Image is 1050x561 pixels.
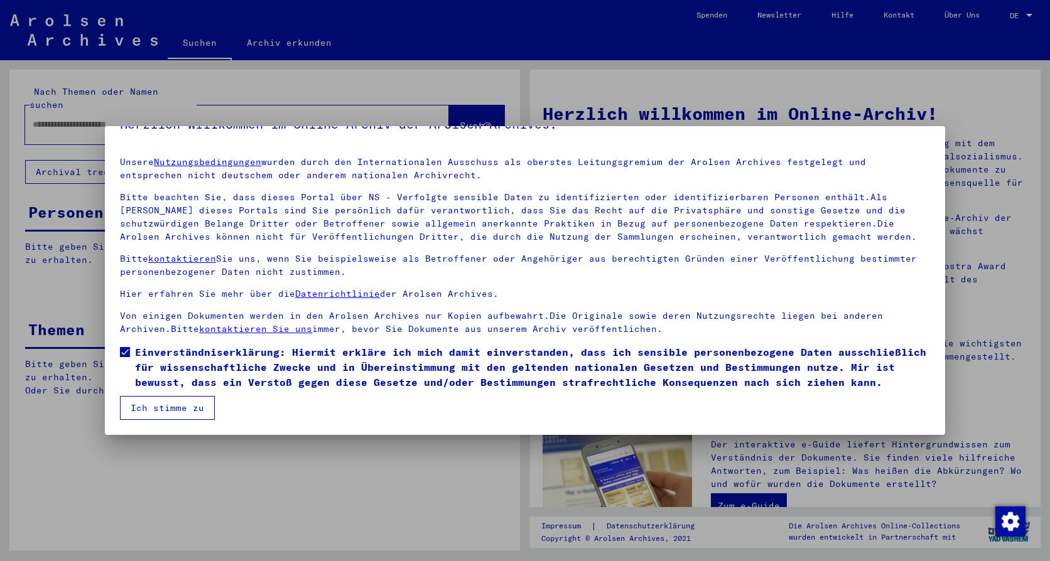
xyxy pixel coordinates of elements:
[995,506,1025,536] div: Zustimmung ändern
[120,156,930,182] p: Unsere wurden durch den Internationalen Ausschuss als oberstes Leitungsgremium der Arolsen Archiv...
[199,323,312,334] a: kontaktieren Sie uns
[148,253,216,264] a: kontaktieren
[120,287,930,301] p: Hier erfahren Sie mehr über die der Arolsen Archives.
[120,309,930,336] p: Von einigen Dokumenten werden in den Arolsen Archives nur Kopien aufbewahrt.Die Originale sowie d...
[154,156,261,168] a: Nutzungsbedingungen
[135,345,930,390] span: Einverständniserklärung: Hiermit erkläre ich mich damit einverstanden, dass ich sensible personen...
[120,191,930,243] p: Bitte beachten Sie, dass dieses Portal über NS - Verfolgte sensible Daten zu identifizierten oder...
[120,252,930,279] p: Bitte Sie uns, wenn Sie beispielsweise als Betroffener oder Angehöriger aus berechtigten Gründen ...
[120,396,215,420] button: Ich stimme zu
[295,288,380,299] a: Datenrichtlinie
[995,506,1026,537] img: Zustimmung ändern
